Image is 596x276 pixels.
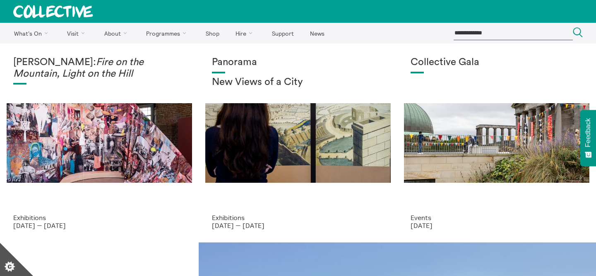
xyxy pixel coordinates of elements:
p: [DATE] [411,222,583,229]
p: Exhibitions [212,214,384,221]
a: News [303,23,332,44]
p: Events [411,214,583,221]
a: Support [264,23,301,44]
a: Visit [60,23,96,44]
a: What's On [7,23,58,44]
a: Collective Panorama June 2025 small file 8 Panorama New Views of a City Exhibitions [DATE] — [DATE] [199,44,397,242]
a: Programmes [139,23,197,44]
p: Exhibitions [13,214,185,221]
h1: Panorama [212,57,384,68]
h1: [PERSON_NAME]: [13,57,185,80]
em: Fire on the Mountain, Light on the Hill [13,57,144,79]
p: [DATE] — [DATE] [212,222,384,229]
h2: New Views of a City [212,77,384,88]
a: Hire [228,23,263,44]
a: Collective Gala 2023. Image credit Sally Jubb. Collective Gala Events [DATE] [397,44,596,242]
h1: Collective Gala [411,57,583,68]
button: Feedback - Show survey [580,110,596,166]
p: [DATE] — [DATE] [13,222,185,229]
span: Feedback [584,118,592,147]
a: About [97,23,137,44]
a: Shop [198,23,226,44]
